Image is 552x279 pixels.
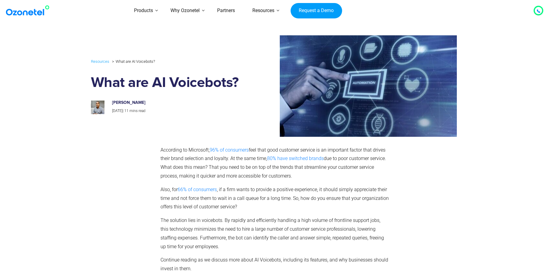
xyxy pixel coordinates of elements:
a: 96% of consumers [210,147,249,153]
h6: [PERSON_NAME] [112,100,239,105]
h1: What are AI Voicebots? [91,75,245,91]
span: [DATE] [112,109,123,113]
span: The solution lies in voicebots. By rapidly and efficiently handling a high volume of frontline su... [161,217,384,249]
a: 80% have switched brands [267,156,324,161]
span: Also, for [161,187,178,192]
p: | [112,108,239,114]
img: prashanth-kancherla_avatar-200x200.jpeg [91,101,104,114]
span: Continue reading as we discuss more about AI Voicebots, including its features, and why businesse... [161,257,388,271]
span: 11 [124,109,129,113]
span: due to poor customer service. What does this mean? That you need to be on top of the trends that ... [161,156,386,179]
img: Know Everything about Voicebots and AI Voicebots [250,35,457,136]
span: According to Microsoft, [161,147,210,153]
span: feel that good customer service is an important factor that drives their brand selection and loya... [161,147,385,162]
a: Request a Demo [291,3,342,19]
span: mins read [129,109,145,113]
a: Resources [91,58,109,65]
li: What are AI Voicebots? [111,58,155,65]
a: 66% of consumers [178,187,217,192]
span: , if a firm wants to provide a positive experience, it should simply appreciate their time and no... [161,187,389,210]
